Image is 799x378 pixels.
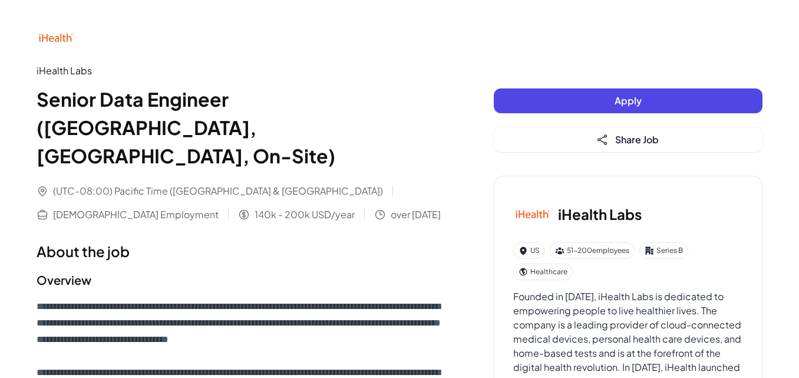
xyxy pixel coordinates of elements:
img: iH [37,19,74,57]
span: (UTC-08:00) Pacific Time ([GEOGRAPHIC_DATA] & [GEOGRAPHIC_DATA]) [53,184,383,198]
div: Healthcare [513,264,573,280]
span: Apply [615,94,642,107]
span: [DEMOGRAPHIC_DATA] Employment [53,208,219,222]
span: over [DATE] [391,208,441,222]
div: iHealth Labs [37,64,447,78]
span: Share Job [615,133,659,146]
div: 51-200 employees [550,242,635,259]
h2: Overview [37,271,447,289]
div: Series B [639,242,688,259]
h3: iHealth Labs [558,203,642,225]
div: US [513,242,545,259]
button: Share Job [494,127,762,152]
button: Apply [494,88,762,113]
h1: Senior Data Engineer ([GEOGRAPHIC_DATA], [GEOGRAPHIC_DATA], On-Site) [37,85,447,170]
h1: About the job [37,241,447,262]
img: iH [513,195,551,233]
span: 140k - 200k USD/year [255,208,355,222]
